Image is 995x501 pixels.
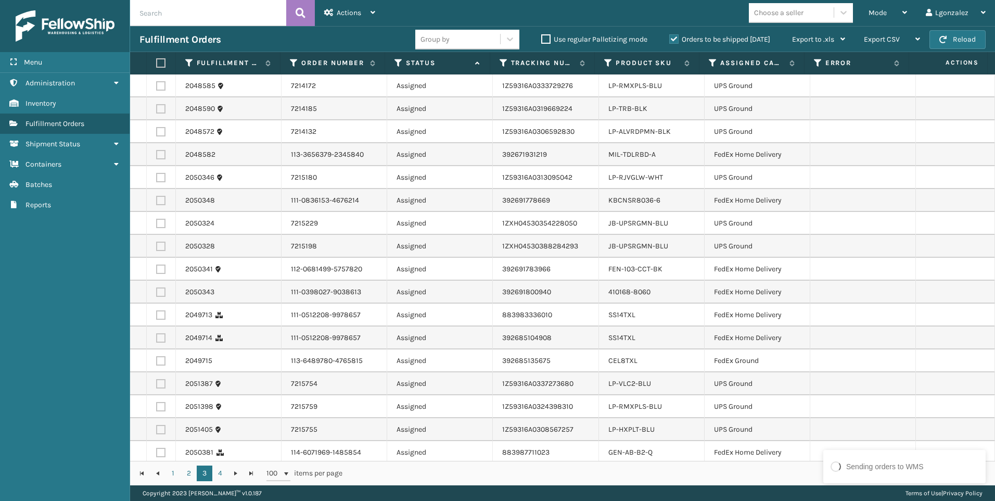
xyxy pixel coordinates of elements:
td: Assigned [387,418,493,441]
a: 2051387 [185,379,213,389]
a: 1Z59316A0333729276 [502,81,573,90]
td: 111-0398027-9038613 [282,281,387,304]
td: 114-6071969-1485854 [282,441,387,464]
a: SS14TXL [608,310,635,319]
span: Shipment Status [25,140,80,148]
a: 392691783966 [502,265,551,273]
span: Go to the next page [232,469,240,478]
td: FedEx Home Delivery [705,258,810,281]
a: 2050346 [185,172,214,183]
a: LP-VLC2-BLU [608,379,651,388]
a: 2049715 [185,356,212,366]
a: LP-HXPLT-BLU [608,425,655,434]
td: 7215755 [282,418,387,441]
label: Use regular Palletizing mode [541,35,647,44]
td: 7215754 [282,372,387,395]
td: UPS Ground [705,166,810,189]
span: Fulfillment Orders [25,119,84,128]
a: 4 [212,466,228,481]
a: 2048582 [185,149,215,160]
td: FedEx Home Delivery [705,189,810,212]
span: Mode [869,8,887,17]
a: 2050341 [185,264,213,274]
td: Assigned [387,97,493,120]
a: 2050381 [185,447,213,458]
span: Go to the first page [138,469,146,478]
td: Assigned [387,304,493,327]
a: 3 [197,466,212,481]
td: FedEx Home Delivery [705,441,810,464]
div: Group by [420,34,450,45]
span: Inventory [25,99,56,108]
label: Assigned Carrier Service [720,58,784,68]
td: Assigned [387,189,493,212]
span: Actions [912,54,985,71]
p: Copyright 2023 [PERSON_NAME]™ v 1.0.187 [143,485,262,501]
a: 883987711023 [502,448,550,457]
a: 2051398 [185,402,213,412]
a: 410168-8060 [608,287,650,296]
td: Assigned [387,327,493,349]
td: Assigned [387,281,493,304]
span: Reports [25,201,51,209]
label: Error [825,58,889,68]
a: 2048572 [185,127,214,137]
td: Assigned [387,395,493,418]
td: UPS Ground [705,395,810,418]
td: 112-0681499-5757820 [282,258,387,281]
a: LP-RMXPLS-BLU [608,402,662,411]
a: MIL-TDLRBD-A [608,150,656,159]
a: 1ZXH04530388284293 [502,242,578,250]
td: FedEx Home Delivery [705,143,810,166]
h3: Fulfillment Orders [139,33,221,46]
span: items per page [266,466,342,481]
a: 2050328 [185,241,215,252]
a: 2050343 [185,287,214,297]
a: 2049713 [185,310,212,320]
label: Tracking Number [511,58,575,68]
a: 883983336010 [502,310,552,319]
td: FedEx Home Delivery [705,281,810,304]
a: Go to the last page [244,466,259,481]
a: LP-ALVRDPMN-BLK [608,127,671,136]
td: UPS Ground [705,418,810,441]
a: 392685135675 [502,356,551,365]
a: 2050348 [185,195,215,206]
a: 2048590 [185,104,215,114]
td: FedEx Ground [705,349,810,372]
a: 392685104908 [502,333,552,342]
label: Orders to be shipped [DATE] [669,35,770,44]
span: Go to the previous page [154,469,162,478]
td: 111-0512208-9978657 [282,304,387,327]
a: LP-RMXPLS-BLU [608,81,662,90]
a: FEN-103-CCT-BK [608,265,662,273]
a: 392671931219 [502,150,547,159]
label: Fulfillment Order Id [197,58,260,68]
a: 1Z59316A0319669224 [502,104,572,113]
label: Status [406,58,469,68]
span: 100 [266,468,282,479]
a: 2 [181,466,197,481]
a: Go to the next page [228,466,244,481]
td: Assigned [387,235,493,258]
a: 2050324 [185,218,214,229]
label: Product SKU [616,58,679,68]
td: 7214132 [282,120,387,143]
a: 392691778669 [502,196,550,205]
td: UPS Ground [705,97,810,120]
a: 1Z59316A0324398310 [502,402,573,411]
td: 7215759 [282,395,387,418]
a: JB-UPSRGMN-BLU [608,242,668,250]
td: Assigned [387,143,493,166]
a: 1Z59316A0306592830 [502,127,575,136]
td: 113-6489780-4765815 [282,349,387,372]
td: Assigned [387,372,493,395]
td: UPS Ground [705,372,810,395]
a: 1 [165,466,181,481]
a: 1Z59316A0308567257 [502,425,573,434]
a: Go to the previous page [150,466,165,481]
span: Actions [337,8,361,17]
a: LP-RJVGLW-WHT [608,173,663,182]
span: Export to .xls [792,35,834,44]
a: 1Z59316A0337273680 [502,379,573,388]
